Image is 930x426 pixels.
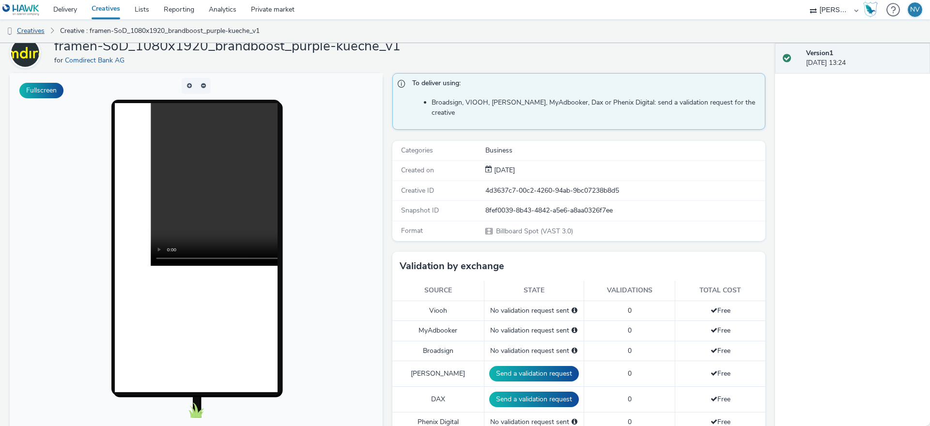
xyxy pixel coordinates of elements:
[489,392,579,407] button: Send a validation request
[392,321,484,341] td: MyAdbooker
[401,206,439,215] span: Snapshot ID
[489,326,579,335] div: No validation request sent
[54,56,65,65] span: for
[432,98,760,118] li: Broadsign, VIOOH, [PERSON_NAME], MyAdbooker, Dax or Phenix Digital: send a validation request for...
[392,387,484,412] td: DAX
[392,341,484,361] td: Broadsign
[863,2,878,17] img: Hawk Academy
[412,78,755,91] span: To deliver using:
[572,346,577,356] div: Please select a deal below and click on Send to send a validation request to Broadsign.
[628,369,632,378] span: 0
[11,39,39,67] img: Comdirect Bank AG
[489,346,579,356] div: No validation request sent
[628,306,632,315] span: 0
[711,346,730,355] span: Free
[910,2,920,17] div: NV
[492,166,515,175] div: Creation 14 August 2025, 13:24
[675,281,765,301] th: Total cost
[572,306,577,316] div: Please select a deal below and click on Send to send a validation request to Viooh.
[489,366,579,381] button: Send a validation request
[484,281,584,301] th: State
[572,326,577,335] div: Please select a deal below and click on Send to send a validation request to MyAdbooker.
[5,27,15,36] img: dooh
[485,186,764,196] div: 4d3637c7-00c2-4260-94ab-9bc07238b8d5
[2,4,40,16] img: undefined Logo
[806,48,922,68] div: [DATE] 13:24
[495,227,573,236] span: Billboard Spot (VAST 3.0)
[711,326,730,335] span: Free
[806,48,833,58] strong: Version 1
[400,259,504,274] h3: Validation by exchange
[401,186,434,195] span: Creative ID
[485,206,764,215] div: 8fef0039-8b43-4842-a5e6-a8aa0326f7ee
[10,48,45,57] a: Comdirect Bank AG
[392,361,484,387] td: [PERSON_NAME]
[392,301,484,320] td: Viooh
[401,226,423,235] span: Format
[392,281,484,301] th: Source
[19,83,63,98] button: Fullscreen
[401,146,433,155] span: Categories
[489,306,579,316] div: No validation request sent
[863,2,882,17] a: Hawk Academy
[485,146,764,155] div: Business
[65,56,128,65] a: Comdirect Bank AG
[54,37,401,56] h1: framen-SoD_1080x1920_brandboost_purple-kueche_v1
[628,346,632,355] span: 0
[492,166,515,175] span: [DATE]
[628,326,632,335] span: 0
[711,369,730,378] span: Free
[628,395,632,404] span: 0
[584,281,675,301] th: Validations
[401,166,434,175] span: Created on
[55,19,264,43] a: Creative : framen-SoD_1080x1920_brandboost_purple-kueche_v1
[711,306,730,315] span: Free
[711,395,730,404] span: Free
